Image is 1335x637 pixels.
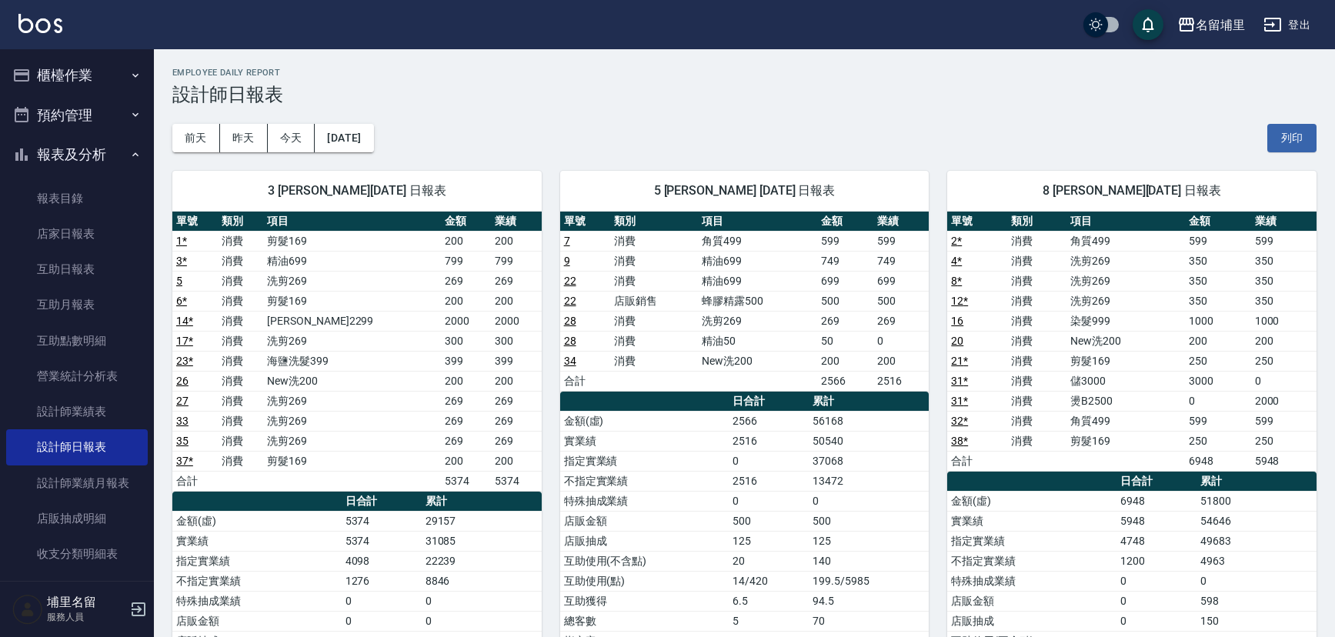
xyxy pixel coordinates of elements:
td: 0 [1251,371,1317,391]
td: 4963 [1196,551,1317,571]
td: 儲3000 [1066,371,1185,391]
button: save [1133,9,1163,40]
a: 20 [951,335,963,347]
td: 749 [817,251,873,271]
a: 28 [564,315,576,327]
td: 200 [491,451,541,471]
td: 1000 [1251,311,1317,331]
td: 消費 [1007,411,1066,431]
td: 不指定實業績 [947,551,1116,571]
td: 0 [729,491,809,511]
td: 0 [873,331,929,351]
img: Logo [18,14,62,33]
th: 類別 [218,212,263,232]
table: a dense table [560,212,929,392]
td: 互助使用(點) [560,571,729,591]
td: 200 [1251,331,1317,351]
td: 2000 [1251,391,1317,411]
button: 櫃檯作業 [6,55,148,95]
td: 200 [491,231,541,251]
td: 14/420 [729,571,809,591]
td: 2000 [441,311,491,331]
a: 5 [176,275,182,287]
td: 699 [817,271,873,291]
td: 洗剪269 [263,431,441,451]
th: 累計 [809,392,929,412]
a: 33 [176,415,189,427]
td: 6.5 [729,591,809,611]
a: 35 [176,435,189,447]
td: 消費 [218,231,263,251]
td: 剪髮169 [263,291,441,311]
td: New洗200 [263,371,441,391]
span: 3 [PERSON_NAME][DATE] 日報表 [191,183,523,198]
th: 累計 [1196,472,1317,492]
td: 特殊抽成業績 [560,491,729,511]
td: 5374 [342,531,422,551]
td: 角質499 [698,231,817,251]
td: 3000 [1185,371,1250,391]
td: 200 [873,351,929,371]
td: 350 [1251,271,1317,291]
a: 22 [564,275,576,287]
td: 350 [1251,291,1317,311]
span: 8 [PERSON_NAME][DATE] 日報表 [966,183,1298,198]
a: 設計師日報表 [6,429,148,465]
td: 精油699 [263,251,441,271]
td: 精油699 [698,271,817,291]
td: 洗剪269 [263,271,441,291]
td: 洗剪269 [698,311,817,331]
th: 類別 [1007,212,1066,232]
td: 749 [873,251,929,271]
td: 5374 [441,471,491,491]
td: 精油50 [698,331,817,351]
td: 消費 [1007,351,1066,371]
th: 單號 [172,212,218,232]
button: 客戶管理 [6,578,148,618]
a: 店家日報表 [6,216,148,252]
td: 51800 [1196,491,1317,511]
td: 4748 [1116,531,1196,551]
td: 洗剪269 [1066,271,1185,291]
td: 599 [1251,411,1317,431]
button: 預約管理 [6,95,148,135]
td: 店販金額 [947,591,1116,611]
td: 消費 [610,331,698,351]
td: 300 [441,331,491,351]
td: 特殊抽成業績 [947,571,1116,591]
td: 特殊抽成業績 [172,591,342,611]
td: 799 [491,251,541,271]
td: 消費 [1007,391,1066,411]
a: 16 [951,315,963,327]
button: 前天 [172,124,220,152]
a: 28 [564,335,576,347]
button: [DATE] [315,124,373,152]
td: 13472 [809,471,929,491]
td: 2000 [491,311,541,331]
td: 互助使用(不含點) [560,551,729,571]
td: 2566 [729,411,809,431]
button: 昨天 [220,124,268,152]
td: 200 [491,291,541,311]
th: 項目 [263,212,441,232]
td: 消費 [218,451,263,471]
td: 0 [1116,591,1196,611]
td: 599 [1185,231,1250,251]
td: 49683 [1196,531,1317,551]
td: 消費 [1007,251,1066,271]
table: a dense table [947,212,1317,472]
td: 消費 [610,351,698,371]
th: 金額 [1185,212,1250,232]
td: 合計 [172,471,218,491]
td: 5374 [342,511,422,531]
th: 金額 [817,212,873,232]
button: 登出 [1257,11,1317,39]
td: 剪髮169 [263,451,441,471]
td: 50 [817,331,873,351]
td: 店販金額 [172,611,342,631]
td: 29157 [422,511,542,531]
td: 合計 [560,371,611,391]
th: 類別 [610,212,698,232]
td: 0 [1116,571,1196,591]
td: 角質499 [1066,231,1185,251]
